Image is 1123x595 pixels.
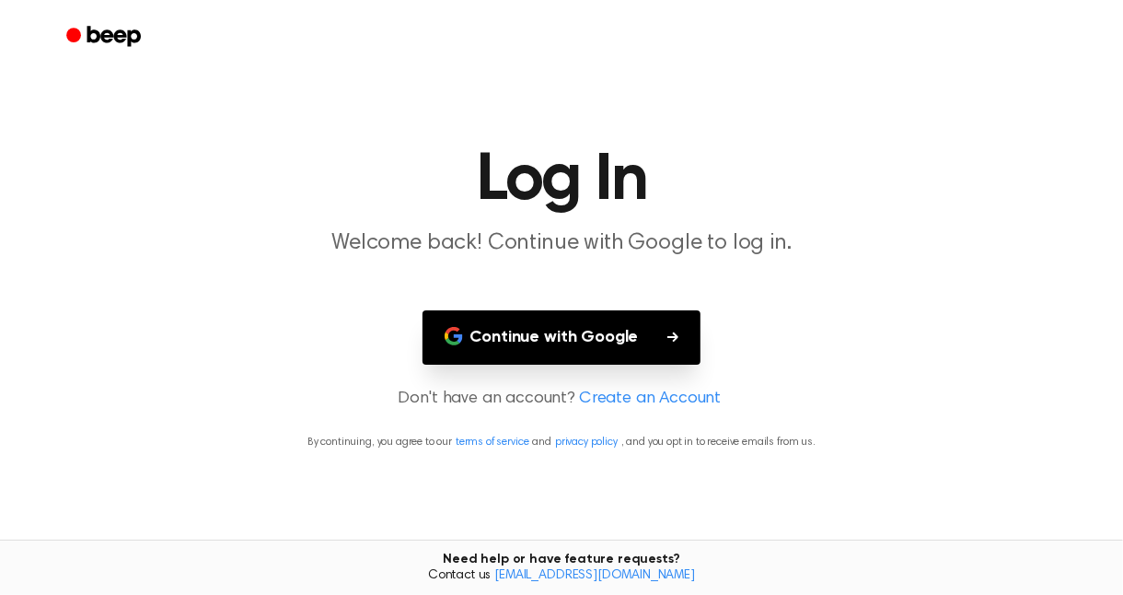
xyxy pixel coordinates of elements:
p: Welcome back! Continue with Google to log in. [208,228,915,259]
a: [EMAIL_ADDRESS][DOMAIN_NAME] [494,569,695,582]
p: Don't have an account? [22,387,1101,412]
button: Continue with Google [423,310,701,365]
h1: Log In [90,147,1033,214]
span: Contact us [11,568,1112,585]
a: Create an Account [579,387,721,412]
a: Beep [53,19,157,55]
p: By continuing, you agree to our and , and you opt in to receive emails from us. [22,434,1101,450]
a: privacy policy [555,437,618,448]
a: terms of service [456,437,528,448]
